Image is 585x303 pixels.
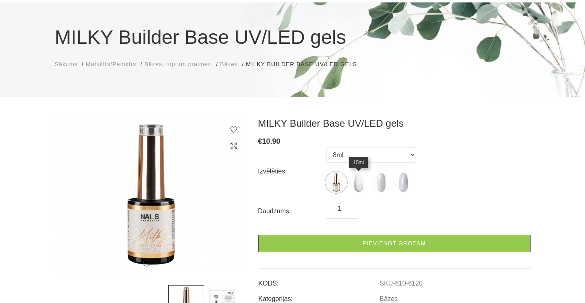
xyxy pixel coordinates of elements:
[220,61,238,67] span: Bāzes
[258,137,262,145] span: €
[246,60,365,69] li: MILKY Builder Base UV/LED gels
[371,172,391,193] label: Nav atlikumā
[55,23,531,52] h1: MILKY Builder Base UV/LED gels
[258,165,326,178] div: Izvēlēties:
[326,172,346,193] img: ...
[86,60,136,69] a: Manikīrs/Pedikīrs
[371,172,391,193] img: ...
[144,61,212,67] span: Bāzes, topi un praimeri
[258,117,531,130] h3: MILKY Builder Base UV/LED gels
[220,60,238,69] a: Bāzes
[86,61,136,67] span: Manikīrs/Pedikīrs
[55,61,78,67] span: Sākums
[262,137,281,145] span: 10.90
[55,117,246,273] img: ...
[258,205,326,218] div: Daudzums:
[348,172,369,193] img: ...
[380,295,398,303] a: Bāzes
[144,60,212,69] a: Bāzes, topi un praimeri
[143,259,150,266] button: 1 of 2
[155,261,159,265] button: 2 of 2
[380,280,423,287] a: SKU-610-6120
[258,235,531,252] a: Pievienot grozam
[258,273,379,288] td: KODS:
[393,172,413,193] img: ...
[55,60,78,69] a: Sākums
